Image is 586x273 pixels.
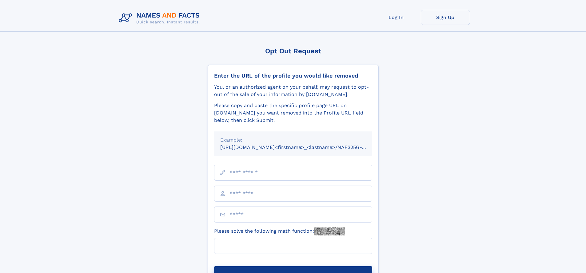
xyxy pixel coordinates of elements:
[214,227,345,235] label: Please solve the following math function:
[214,102,372,124] div: Please copy and paste the specific profile page URL on [DOMAIN_NAME] you want removed into the Pr...
[116,10,205,26] img: Logo Names and Facts
[208,47,379,55] div: Opt Out Request
[214,72,372,79] div: Enter the URL of the profile you would like removed
[214,83,372,98] div: You, or an authorized agent on your behalf, may request to opt-out of the sale of your informatio...
[220,144,384,150] small: [URL][DOMAIN_NAME]<firstname>_<lastname>/NAF325G-xxxxxxxx
[220,136,366,144] div: Example:
[372,10,421,25] a: Log In
[421,10,470,25] a: Sign Up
